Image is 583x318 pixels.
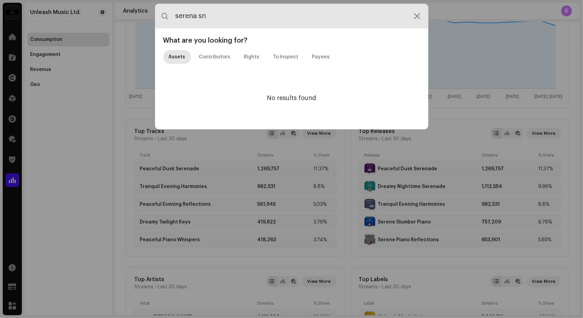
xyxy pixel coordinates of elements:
[169,50,185,64] div: Assets
[155,4,428,28] input: Search
[244,50,260,64] div: Rights
[199,50,231,64] div: Contributors
[312,50,330,64] div: Payees
[273,50,299,64] div: To Inspect
[267,95,316,101] span: No results found
[161,37,423,45] div: What are you looking for?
